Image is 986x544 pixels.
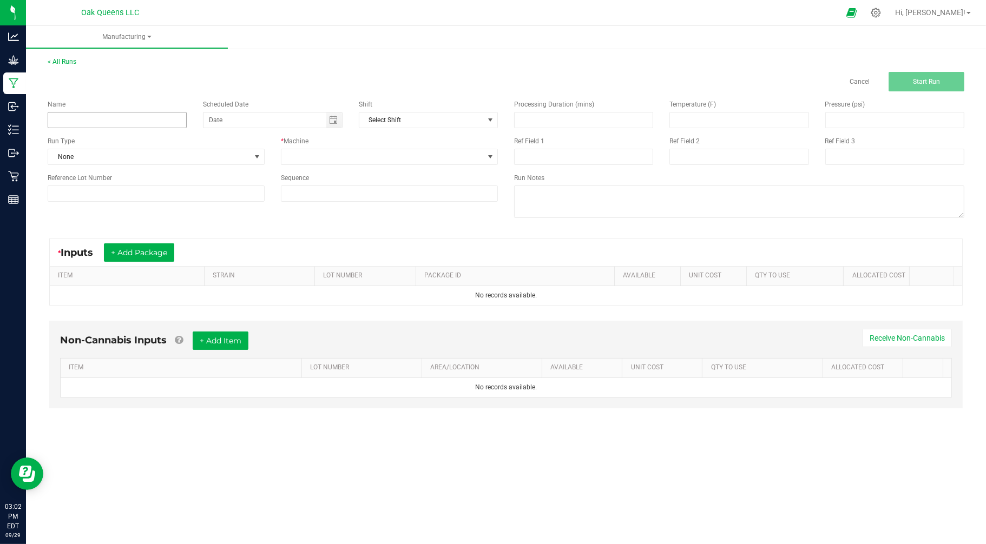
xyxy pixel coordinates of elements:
div: Manage settings [869,8,883,18]
a: Allocated CostSortable [852,271,906,280]
span: Toggle calendar [326,112,342,128]
span: Reference Lot Number [48,174,112,182]
a: Manufacturing [26,26,228,49]
button: + Add Item [193,331,248,350]
a: Sortable [918,271,950,280]
a: LOT NUMBERSortable [310,363,418,372]
a: AVAILABLESortable [550,363,618,372]
inline-svg: Retail [8,171,19,182]
a: QTY TO USESortable [755,271,840,280]
inline-svg: Manufacturing [8,78,19,89]
span: Inputs [61,247,104,258]
span: Name [48,101,65,108]
input: Date [203,112,326,128]
span: Processing Duration (mins) [514,101,594,108]
p: 09/29 [5,531,21,539]
span: Temperature (F) [669,101,716,108]
inline-svg: Analytics [8,31,19,42]
span: Ref Field 3 [825,137,856,145]
span: NO DATA FOUND [359,112,498,128]
span: Sequence [281,174,309,182]
inline-svg: Inbound [8,101,19,112]
span: Open Ecommerce Menu [839,2,864,23]
button: + Add Package [104,243,174,262]
a: QTY TO USESortable [711,363,819,372]
inline-svg: Grow [8,55,19,65]
a: ITEMSortable [69,363,297,372]
span: Run Type [48,136,75,146]
span: Run Notes [514,174,544,182]
a: Sortable [911,363,939,372]
a: STRAINSortable [213,271,311,280]
button: Receive Non-Cannabis [863,329,952,347]
span: Shift [359,101,372,108]
inline-svg: Outbound [8,148,19,158]
iframe: Resource center [11,457,43,490]
span: Ref Field 2 [669,137,700,145]
td: No records available. [61,378,951,397]
a: ITEMSortable [58,271,200,280]
a: Cancel [850,77,870,87]
span: Non-Cannabis Inputs [60,334,167,346]
a: < All Runs [48,58,76,65]
a: Unit CostSortable [631,363,699,372]
span: Ref Field 1 [514,137,544,145]
span: Select Shift [359,112,484,128]
a: AREA/LOCATIONSortable [430,363,538,372]
span: Pressure (psi) [825,101,865,108]
inline-svg: Inventory [8,124,19,135]
span: None [48,149,251,164]
span: Machine [284,137,308,145]
span: Hi, [PERSON_NAME]! [895,8,965,17]
p: 03:02 PM EDT [5,502,21,531]
span: Scheduled Date [203,101,248,108]
a: AVAILABLESortable [623,271,676,280]
a: Unit CostSortable [689,271,742,280]
span: Start Run [913,78,940,85]
a: LOT NUMBERSortable [323,271,412,280]
span: Oak Queens LLC [82,8,140,17]
a: Add Non-Cannabis items that were also consumed in the run (e.g. gloves and packaging); Also add N... [175,334,183,346]
span: Manufacturing [26,32,228,42]
inline-svg: Reports [8,194,19,205]
a: Allocated CostSortable [831,363,899,372]
td: No records available. [50,286,962,305]
a: PACKAGE IDSortable [425,271,610,280]
button: Start Run [889,72,964,91]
